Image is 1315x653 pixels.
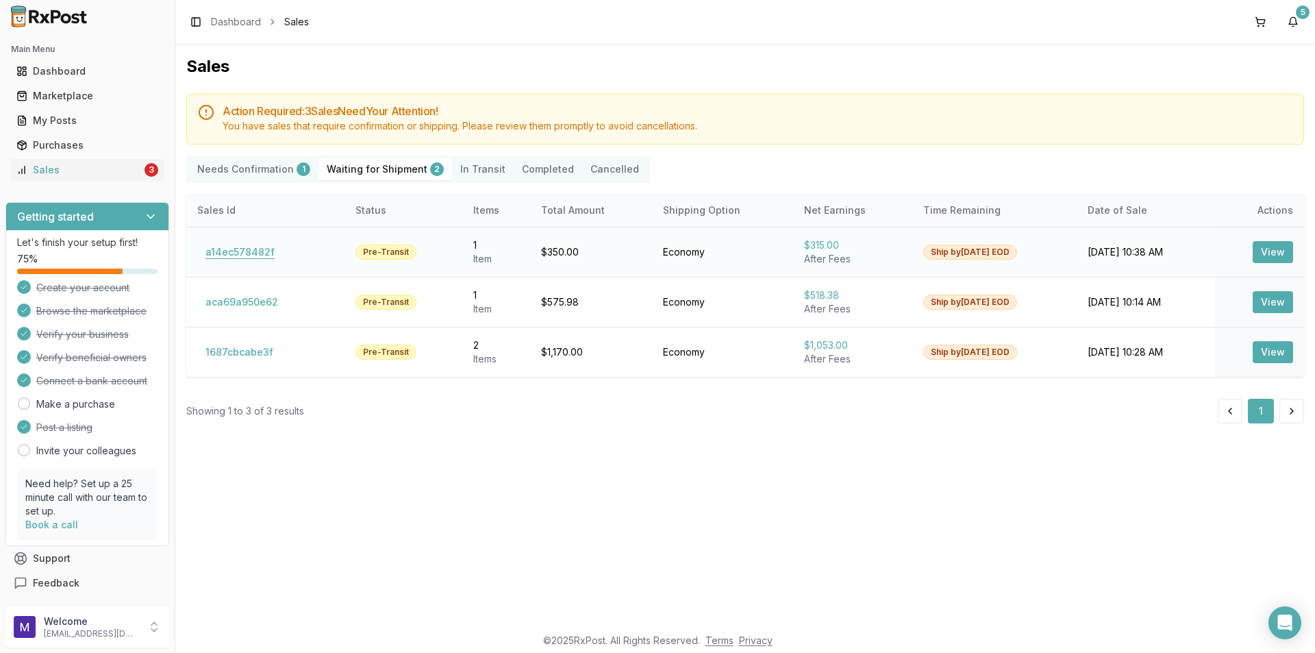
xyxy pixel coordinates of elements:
button: My Posts [5,110,169,132]
p: Let's finish your setup first! [17,236,158,249]
div: $575.98 [541,295,641,309]
p: Need help? Set up a 25 minute call with our team to set up. [25,477,149,518]
a: Purchases [11,133,164,158]
div: After Fees [804,302,901,316]
th: Date of Sale [1077,194,1215,227]
div: $350.00 [541,245,641,259]
div: After Fees [804,352,901,366]
h2: Main Menu [11,44,164,55]
div: [DATE] 10:38 AM [1088,245,1204,259]
a: Privacy [739,634,773,646]
div: [DATE] 10:28 AM [1088,345,1204,359]
button: Cancelled [582,158,647,180]
div: Economy [663,345,782,359]
div: 5 [1296,5,1310,19]
h5: Action Required: 3 Sale s Need Your Attention! [223,106,1292,116]
th: Status [345,194,462,227]
div: After Fees [804,252,901,266]
div: My Posts [16,114,158,127]
div: Item [473,302,520,316]
a: Invite your colleagues [36,444,136,458]
button: Dashboard [5,60,169,82]
span: Sales [284,15,309,29]
div: 1 [473,238,520,252]
div: 1 [297,162,310,176]
button: aca69a950e62 [197,291,286,313]
th: Total Amount [530,194,652,227]
div: 2 [430,162,444,176]
span: Feedback [33,576,79,590]
button: Needs Confirmation [189,158,318,180]
a: Book a call [25,519,78,530]
span: Connect a bank account [36,374,147,388]
span: Browse the marketplace [36,304,147,318]
div: Economy [663,245,782,259]
img: User avatar [14,616,36,638]
span: Verify your business [36,328,129,341]
div: Sales [16,163,142,177]
img: RxPost Logo [5,5,93,27]
a: Terms [705,634,734,646]
span: 75 % [17,252,38,266]
div: Item [473,252,520,266]
div: 1 [473,288,520,302]
div: Pre-Transit [355,345,416,360]
div: [DATE] 10:14 AM [1088,295,1204,309]
div: $1,053.00 [804,338,901,352]
div: Ship by [DATE] EOD [923,345,1017,360]
button: View [1253,341,1293,363]
h1: Sales [186,56,1304,77]
button: Feedback [5,571,169,595]
div: $315.00 [804,238,901,252]
button: 5 [1282,11,1304,33]
a: My Posts [11,108,164,133]
button: Purchases [5,134,169,156]
div: Marketplace [16,89,158,103]
div: Item s [473,352,520,366]
button: Waiting for Shipment [318,158,452,180]
div: Ship by [DATE] EOD [923,245,1017,260]
button: Marketplace [5,85,169,107]
th: Net Earnings [793,194,912,227]
div: 3 [145,163,158,177]
span: Post a listing [36,421,92,434]
div: Open Intercom Messenger [1268,606,1301,639]
a: Dashboard [211,15,261,29]
th: Sales Id [186,194,345,227]
div: $1,170.00 [541,345,641,359]
div: Pre-Transit [355,295,416,310]
div: Economy [663,295,782,309]
div: Showing 1 to 3 of 3 results [186,404,304,418]
div: Dashboard [16,64,158,78]
a: Marketplace [11,84,164,108]
h3: Getting started [17,208,94,225]
button: View [1253,291,1293,313]
button: Sales3 [5,159,169,181]
th: Actions [1215,194,1304,227]
button: 1 [1248,399,1274,423]
a: Make a purchase [36,397,115,411]
div: Pre-Transit [355,245,416,260]
button: Completed [514,158,582,180]
button: 1687cbcabe3f [197,341,281,363]
th: Items [462,194,531,227]
span: Create your account [36,281,129,295]
span: Verify beneficial owners [36,351,147,365]
div: You have sales that require confirmation or shipping. Please review them promptly to avoid cancel... [223,119,1292,133]
p: [EMAIL_ADDRESS][DOMAIN_NAME] [44,628,139,639]
button: In Transit [452,158,514,180]
button: Support [5,546,169,571]
div: 2 [473,338,520,352]
a: Sales3 [11,158,164,182]
nav: breadcrumb [211,15,309,29]
button: a14ec578482f [197,241,283,263]
p: Welcome [44,615,139,628]
div: Ship by [DATE] EOD [923,295,1017,310]
div: Purchases [16,138,158,152]
a: Dashboard [11,59,164,84]
th: Shipping Option [652,194,793,227]
div: $518.38 [804,288,901,302]
button: View [1253,241,1293,263]
th: Time Remaining [912,194,1077,227]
